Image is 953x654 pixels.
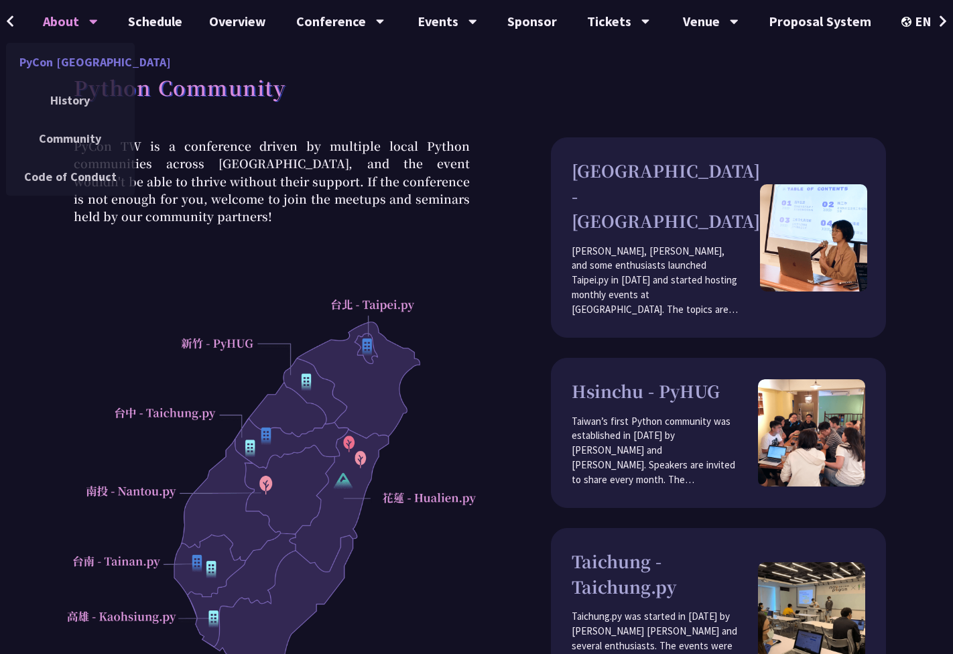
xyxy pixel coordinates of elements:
[758,379,865,486] img: pyhug
[74,67,285,107] h1: Python Community
[901,17,915,27] img: Locale Icon
[572,549,758,599] h3: Taichung - Taichung.py
[6,161,135,192] a: Code of Conduct
[572,244,760,318] p: [PERSON_NAME], [PERSON_NAME], and some enthusiasts launched Taipei.py in [DATE] and started hosti...
[6,123,135,154] a: Community
[572,158,760,234] h3: [GEOGRAPHIC_DATA] - [GEOGRAPHIC_DATA]
[67,137,476,225] p: PyCon TW is a conference driven by multiple local Python communities across [GEOGRAPHIC_DATA], an...
[572,379,758,404] h3: Hsinchu - PyHUG
[6,84,135,116] a: History
[572,414,758,488] p: Taiwan’s first Python community was established in [DATE] by [PERSON_NAME] and [PERSON_NAME]. Spe...
[760,184,867,291] img: taipei
[6,46,135,78] a: PyCon [GEOGRAPHIC_DATA]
